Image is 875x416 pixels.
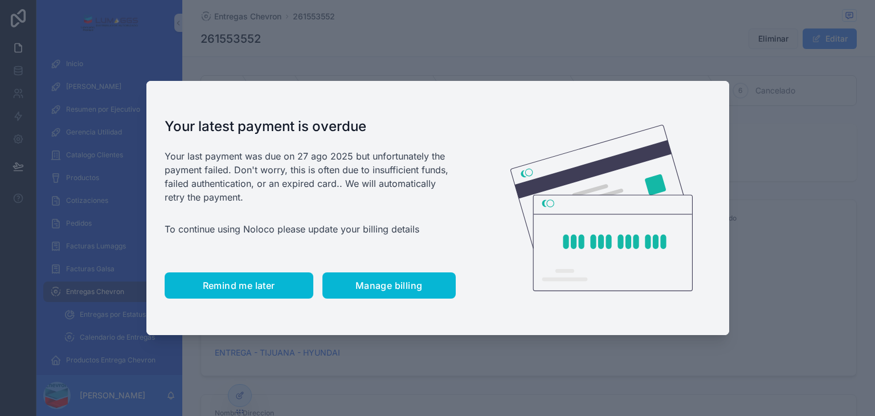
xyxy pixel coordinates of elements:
[165,272,313,299] button: Remind me later
[322,272,456,299] button: Manage billing
[355,280,423,291] span: Manage billing
[165,222,456,236] p: To continue using Noloco please update your billing details
[510,125,693,291] img: Credit card illustration
[165,117,456,136] h1: Your latest payment is overdue
[165,149,456,204] p: Your last payment was due on 27 ago 2025 but unfortunately the payment failed. Don't worry, this ...
[203,280,275,291] span: Remind me later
